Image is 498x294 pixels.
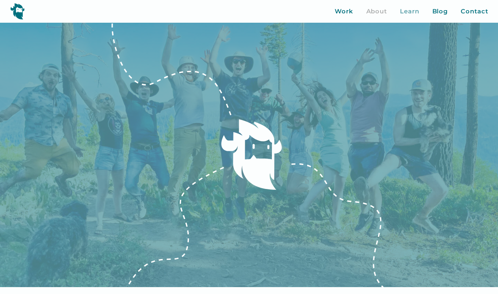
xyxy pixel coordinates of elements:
[366,7,387,16] a: About
[432,7,448,16] a: Blog
[335,7,353,16] a: Work
[461,7,488,16] a: Contact
[10,3,25,19] img: yeti logo icon
[400,7,419,16] a: Learn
